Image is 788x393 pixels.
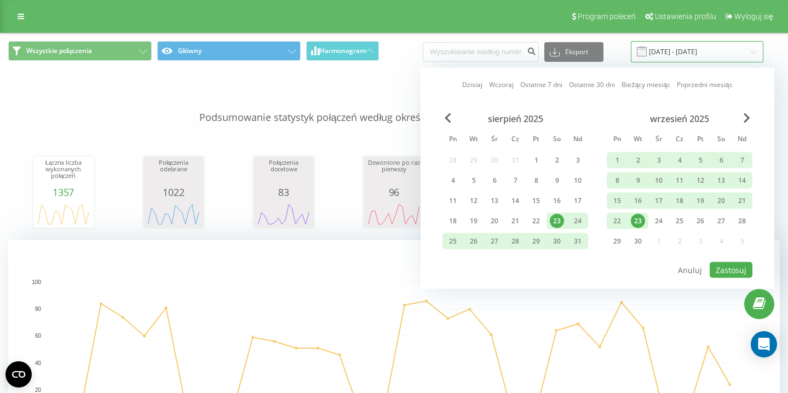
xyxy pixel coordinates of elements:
[711,193,732,209] div: sob 20 wrz 2025
[157,41,301,61] button: Główny
[508,214,522,228] div: 21
[672,174,687,188] div: 11
[571,194,585,208] div: 17
[366,198,421,230] div: A chart.
[631,214,645,228] div: 23
[751,331,777,357] div: Open Intercom Messenger
[487,214,502,228] div: 20
[628,213,648,229] div: wt 23 wrz 2025
[547,172,567,189] div: sob 9 sie 2025
[508,174,522,188] div: 7
[146,198,201,230] svg: A chart.
[648,213,669,229] div: śr 24 wrz 2025
[366,159,421,187] div: Dzwoniono po raz pierwszy
[672,194,687,208] div: 18
[710,262,752,278] button: Zastosuj
[732,152,752,169] div: ndz 7 wrz 2025
[631,234,645,248] div: 30
[256,198,311,230] svg: A chart.
[550,153,564,167] div: 2
[446,214,460,228] div: 18
[526,152,547,169] div: pt 1 sie 2025
[36,198,91,230] svg: A chart.
[652,153,666,167] div: 3
[550,174,564,188] div: 9
[462,79,482,90] a: Dzisiaj
[669,172,690,189] div: czw 11 wrz 2025
[526,213,547,229] div: pt 22 sie 2025
[713,132,729,148] abbr: sobota
[734,132,750,148] abbr: niedziela
[669,193,690,209] div: czw 18 wrz 2025
[446,174,460,188] div: 4
[735,153,749,167] div: 7
[735,194,749,208] div: 21
[571,214,585,228] div: 24
[607,213,628,229] div: pon 22 wrz 2025
[677,79,733,90] a: Poprzedni miesiąc
[631,194,645,208] div: 16
[711,172,732,189] div: sob 13 wrz 2025
[714,214,728,228] div: 27
[484,233,505,250] div: śr 27 sie 2025
[146,159,201,187] div: Połączenia odebrane
[256,187,311,198] div: 83
[146,187,201,198] div: 1022
[669,213,690,229] div: czw 25 wrz 2025
[567,213,588,229] div: ndz 24 sie 2025
[628,193,648,209] div: wt 16 wrz 2025
[732,213,752,229] div: ndz 28 wrz 2025
[465,132,482,148] abbr: wtorek
[567,193,588,209] div: ndz 17 sie 2025
[442,233,463,250] div: pon 25 sie 2025
[467,174,481,188] div: 5
[672,153,687,167] div: 4
[505,213,526,229] div: czw 21 sie 2025
[692,132,709,148] abbr: piątek
[529,194,543,208] div: 15
[256,159,311,187] div: Połączenia docelowe
[607,113,752,124] div: wrzesień 2025
[526,233,547,250] div: pt 29 sie 2025
[547,193,567,209] div: sob 16 sie 2025
[487,194,502,208] div: 13
[631,153,645,167] div: 2
[423,42,539,62] input: Wyszukiwanie według numeru
[672,262,708,278] button: Anuluj
[690,152,711,169] div: pt 5 wrz 2025
[610,214,624,228] div: 22
[567,152,588,169] div: ndz 3 sie 2025
[5,361,32,388] button: Open CMP widget
[607,233,628,250] div: pon 29 wrz 2025
[306,41,379,61] button: Harmonogram
[35,333,42,339] text: 60
[486,132,503,148] abbr: środa
[529,153,543,167] div: 1
[442,172,463,189] div: pon 4 sie 2025
[508,234,522,248] div: 28
[505,172,526,189] div: czw 7 sie 2025
[672,214,687,228] div: 25
[567,233,588,250] div: ndz 31 sie 2025
[8,89,780,125] p: Podsumowanie statystyk połączeń według określonych filtrów dla wybranego okresu
[526,193,547,209] div: pt 15 sie 2025
[628,172,648,189] div: wt 9 wrz 2025
[36,159,91,187] div: Łączna liczba wykonanych połączeń
[610,234,624,248] div: 29
[628,233,648,250] div: wt 30 wrz 2025
[631,174,645,188] div: 9
[529,234,543,248] div: 29
[484,193,505,209] div: śr 13 sie 2025
[526,172,547,189] div: pt 8 sie 2025
[529,174,543,188] div: 8
[648,172,669,189] div: śr 10 wrz 2025
[529,214,543,228] div: 22
[467,234,481,248] div: 26
[744,113,750,123] span: Next Month
[446,194,460,208] div: 11
[8,41,152,61] button: Wszystkie połączenia
[607,152,628,169] div: pon 1 wrz 2025
[693,153,708,167] div: 5
[489,79,514,90] a: Wczoraj
[655,12,716,21] span: Ustawienia profilu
